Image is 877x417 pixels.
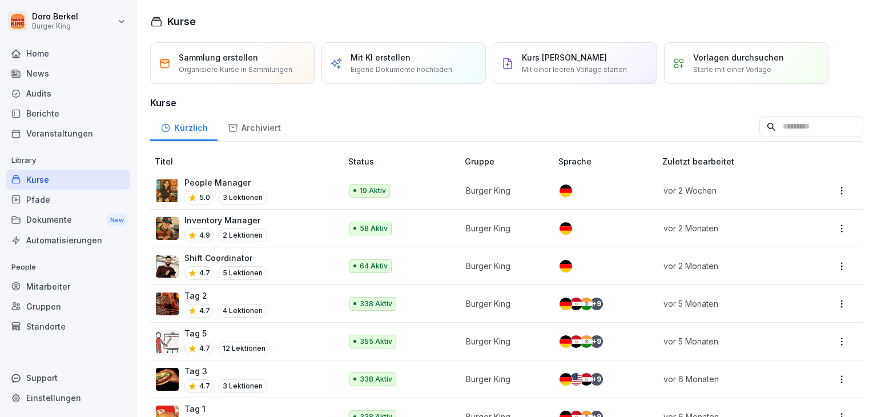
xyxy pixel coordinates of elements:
[218,112,291,141] a: Archiviert
[560,373,572,386] img: de.svg
[522,65,627,75] p: Mit einer leeren Vorlage starten
[156,292,179,315] img: hzkj8u8nkg09zk50ub0d0otk.png
[580,335,593,348] img: in.svg
[199,306,210,316] p: 4.7
[558,155,657,167] p: Sprache
[6,296,130,316] a: Gruppen
[662,155,812,167] p: Zuletzt bearbeitet
[590,335,603,348] div: + 9
[663,260,798,272] p: vor 2 Monaten
[218,266,267,280] p: 5 Lektionen
[466,222,540,234] p: Burger King
[155,155,344,167] p: Titel
[663,222,798,234] p: vor 2 Monaten
[6,210,130,231] div: Dokumente
[522,51,607,63] p: Kurs [PERSON_NAME]
[218,342,270,355] p: 12 Lektionen
[6,123,130,143] a: Veranstaltungen
[570,373,582,386] img: us.svg
[184,177,267,189] p: People Manager
[360,223,388,234] p: 58 Aktiv
[156,255,179,278] img: q4kvd0p412g56irxfxn6tm8s.png
[199,193,210,203] p: 5.0
[465,155,554,167] p: Gruppe
[6,368,130,388] div: Support
[6,170,130,190] a: Kurse
[199,230,210,240] p: 4.9
[560,335,572,348] img: de.svg
[218,191,267,205] p: 3 Lektionen
[6,210,130,231] a: DokumenteNew
[466,335,540,347] p: Burger King
[351,51,411,63] p: Mit KI erstellen
[590,373,603,386] div: + 9
[150,112,218,141] a: Kürzlich
[156,368,179,391] img: cq6tslmxu1pybroki4wxmcwi.png
[360,336,392,347] p: 355 Aktiv
[560,222,572,235] img: de.svg
[218,304,267,318] p: 4 Lektionen
[184,403,267,415] p: Tag 1
[351,65,452,75] p: Eigene Dokumente hochladen
[218,379,267,393] p: 3 Lektionen
[6,151,130,170] p: Library
[663,335,798,347] p: vor 5 Monaten
[360,186,386,196] p: 19 Aktiv
[360,374,392,384] p: 338 Aktiv
[6,276,130,296] a: Mitarbeiter
[199,268,210,278] p: 4.7
[6,43,130,63] a: Home
[6,83,130,103] a: Audits
[218,228,267,242] p: 2 Lektionen
[570,335,582,348] img: eg.svg
[663,373,798,385] p: vor 6 Monaten
[6,103,130,123] a: Berichte
[6,63,130,83] a: News
[6,258,130,276] p: People
[663,185,798,197] p: vor 2 Wochen
[184,365,267,377] p: Tag 3
[184,290,267,302] p: Tag 2
[107,214,127,227] div: New
[156,217,179,240] img: o1h5p6rcnzw0lu1jns37xjxx.png
[693,51,784,63] p: Vorlagen durchsuchen
[466,185,540,197] p: Burger King
[6,190,130,210] a: Pfade
[184,252,267,264] p: Shift Coordinator
[6,316,130,336] a: Standorte
[348,155,460,167] p: Status
[560,260,572,272] img: de.svg
[150,96,863,110] h3: Kurse
[6,388,130,408] a: Einstellungen
[466,260,540,272] p: Burger King
[167,14,196,29] h1: Kurse
[590,298,603,310] div: + 9
[184,214,267,226] p: Inventory Manager
[32,22,78,30] p: Burger King
[360,261,388,271] p: 64 Aktiv
[156,330,179,353] img: vy1vuzxsdwx3e5y1d1ft51l0.png
[156,179,179,202] img: xc3x9m9uz5qfs93t7kmvoxs4.png
[6,230,130,250] div: Automatisierungen
[580,373,593,386] img: eg.svg
[570,298,582,310] img: eg.svg
[32,12,78,22] p: Doro Berkel
[663,298,798,310] p: vor 5 Monaten
[199,343,210,354] p: 4.7
[560,185,572,197] img: de.svg
[179,51,258,63] p: Sammlung erstellen
[466,298,540,310] p: Burger King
